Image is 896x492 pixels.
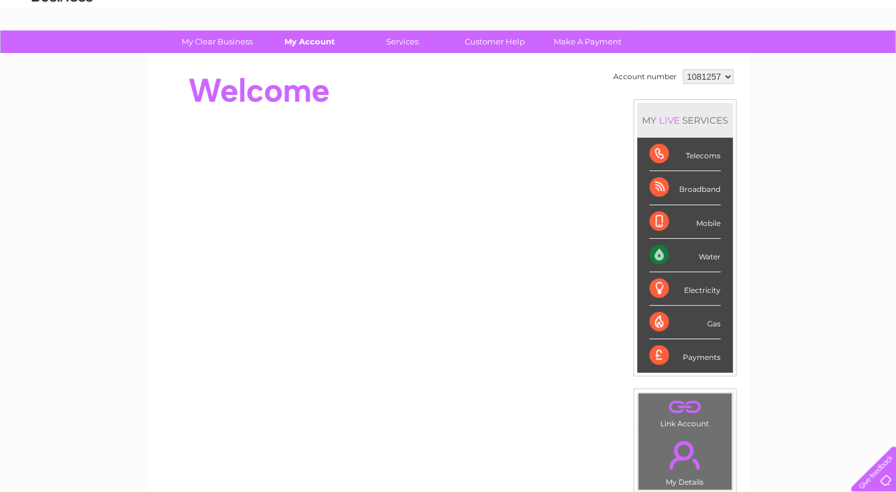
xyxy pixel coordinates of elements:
a: My Account [259,30,360,53]
a: Energy [712,52,739,61]
div: LIVE [657,114,682,126]
a: Customer Help [445,30,545,53]
div: Telecoms [649,138,721,171]
div: Payments [649,339,721,372]
div: Water [649,239,721,272]
div: Broadband [649,171,721,205]
div: Gas [649,306,721,339]
a: 0333 014 3131 [666,6,750,21]
a: . [641,434,728,476]
a: Services [352,30,453,53]
a: Contact [815,52,845,61]
a: Blog [790,52,808,61]
div: Clear Business is a trading name of Verastar Limited (registered in [GEOGRAPHIC_DATA] No. 3667643... [161,7,736,59]
div: MY SERVICES [637,103,733,138]
td: My Details [638,430,732,490]
div: Mobile [649,205,721,239]
a: Telecoms [746,52,783,61]
img: logo.png [31,32,93,69]
a: My Clear Business [167,30,267,53]
a: Water [682,52,705,61]
a: Make A Payment [537,30,638,53]
div: Electricity [649,272,721,306]
a: Log out [856,52,884,61]
td: Link Account [638,393,732,431]
td: Account number [610,66,680,87]
a: . [641,396,728,418]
